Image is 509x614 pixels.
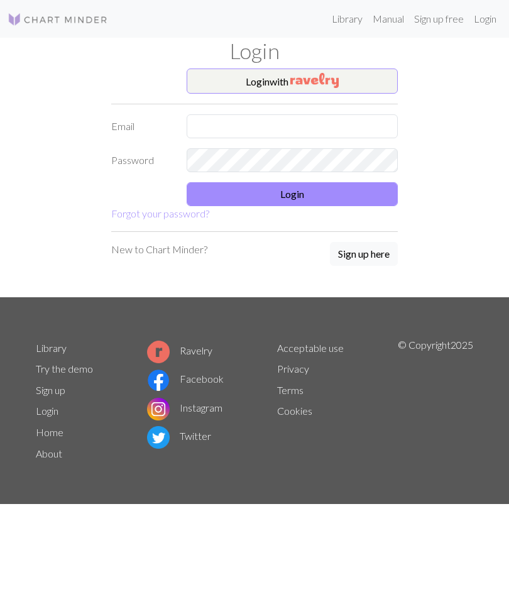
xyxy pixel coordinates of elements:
[36,342,67,354] a: Library
[368,6,409,31] a: Manual
[147,398,170,420] img: Instagram logo
[187,182,398,206] button: Login
[327,6,368,31] a: Library
[111,207,209,219] a: Forgot your password?
[36,426,63,438] a: Home
[36,363,93,375] a: Try the demo
[147,344,212,356] a: Ravelry
[277,384,304,396] a: Terms
[104,114,179,138] label: Email
[36,384,65,396] a: Sign up
[147,369,170,392] img: Facebook logo
[147,373,224,385] a: Facebook
[290,73,339,88] img: Ravelry
[147,341,170,363] img: Ravelry logo
[8,12,108,27] img: Logo
[147,426,170,449] img: Twitter logo
[28,38,481,63] h1: Login
[187,69,398,94] button: Loginwith
[277,363,309,375] a: Privacy
[409,6,469,31] a: Sign up free
[111,242,207,257] p: New to Chart Minder?
[36,447,62,459] a: About
[147,430,211,442] a: Twitter
[330,242,398,267] a: Sign up here
[147,402,222,414] a: Instagram
[330,242,398,266] button: Sign up here
[104,148,179,172] label: Password
[277,405,312,417] a: Cookies
[36,405,58,417] a: Login
[277,342,344,354] a: Acceptable use
[398,337,473,464] p: © Copyright 2025
[469,6,501,31] a: Login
